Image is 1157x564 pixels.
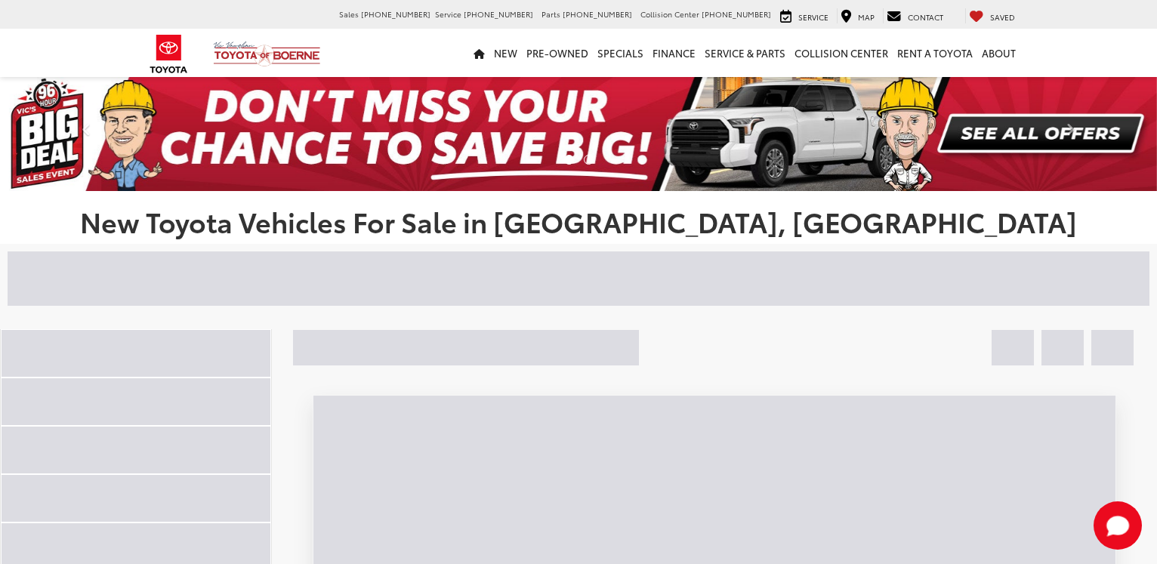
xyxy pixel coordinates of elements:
a: Rent a Toyota [893,29,977,77]
a: My Saved Vehicles [965,8,1019,23]
span: Service [798,11,828,23]
span: [PHONE_NUMBER] [464,8,533,20]
span: Contact [908,11,943,23]
button: Toggle Chat Window [1094,501,1142,550]
span: Saved [990,11,1015,23]
img: Vic Vaughan Toyota of Boerne [213,41,321,67]
a: Service & Parts: Opens in a new tab [700,29,790,77]
svg: Start Chat [1094,501,1142,550]
a: Service [776,8,832,23]
a: Specials [593,29,648,77]
a: Collision Center [790,29,893,77]
img: Toyota [140,29,197,79]
span: [PHONE_NUMBER] [563,8,632,20]
span: Sales [339,8,359,20]
a: New [489,29,522,77]
a: Contact [883,8,947,23]
a: Home [469,29,489,77]
span: [PHONE_NUMBER] [702,8,771,20]
span: Collision Center [640,8,699,20]
a: About [977,29,1020,77]
a: Map [837,8,878,23]
span: Parts [541,8,560,20]
a: Finance [648,29,700,77]
span: Service [435,8,461,20]
span: [PHONE_NUMBER] [361,8,430,20]
a: Pre-Owned [522,29,593,77]
span: Map [858,11,875,23]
